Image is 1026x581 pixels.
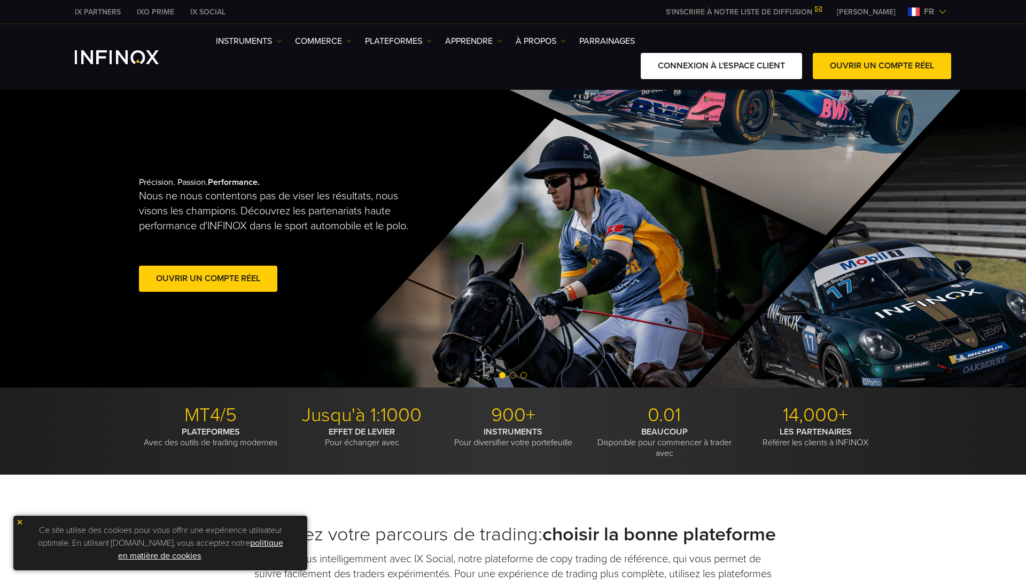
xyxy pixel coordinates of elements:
[139,265,277,291] a: Ouvrir un compte réel
[780,427,852,437] strong: LES PARTENAIRES
[75,50,184,64] a: INFINOX Logo
[658,7,829,17] a: S'INSCRIRE À NOTRE LISTE DE DIFFUSION
[744,404,887,427] p: 14,000+
[484,427,542,437] strong: INSTRUMENTS
[290,427,433,448] p: Pour échanger avec
[813,53,951,79] a: OUVRIR UN COMPTE RÉEL
[744,427,887,448] p: Référer les clients à INFINOX
[216,35,282,48] a: INSTRUMENTS
[67,6,129,18] a: INFINOX
[579,35,635,48] a: Parrainages
[19,521,302,565] p: Ce site utilise des cookies pour vous offrir une expérience utilisateur optimale. En utilisant [D...
[139,523,887,546] h2: enforcez votre parcours de trading:
[542,523,776,546] strong: choisir la bonne plateforme
[641,427,688,437] strong: BEAUCOUP
[641,53,802,79] a: CONNEXION À L'ESPACE CLIENT
[593,427,736,459] p: Disponible pour commencer à trader avec
[139,188,408,233] p: Nous ne nous contentons pas de viser les résultats, nous visons les champions. Découvrez les part...
[499,372,506,378] span: Go to slide 1
[441,427,585,448] p: Pour diversifier votre portefeuille
[365,35,432,48] a: PLATEFORMES
[445,35,502,48] a: APPRENDRE
[520,372,527,378] span: Go to slide 3
[290,404,433,427] p: Jusqu'à 1:1000
[182,427,240,437] strong: PLATEFORMES
[139,159,476,311] div: Précision. Passion.
[593,404,736,427] p: 0.01
[16,518,24,526] img: yellow close icon
[441,404,585,427] p: 900+
[295,35,352,48] a: COMMERCE
[182,6,234,18] a: INFINOX
[829,6,904,18] a: INFINOX MENU
[329,427,395,437] strong: EFFET DE LEVIER
[129,6,182,18] a: INFINOX
[920,5,938,18] span: fr
[208,176,260,187] strong: Performance.
[516,35,566,48] a: À PROPOS
[510,372,516,378] span: Go to slide 2
[139,427,282,448] p: Avec des outils de trading modernes
[139,404,282,427] p: MT4/5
